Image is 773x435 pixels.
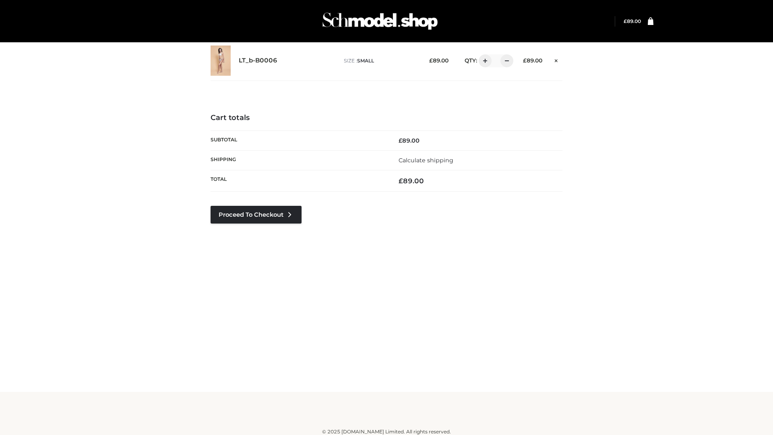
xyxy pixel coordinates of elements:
div: QTY: [457,54,511,67]
p: size : [344,57,417,64]
span: £ [429,57,433,64]
span: £ [399,177,403,185]
a: Proceed to Checkout [211,206,302,224]
th: Subtotal [211,130,386,150]
span: SMALL [357,58,374,64]
bdi: 89.00 [523,57,542,64]
h4: Cart totals [211,114,562,122]
bdi: 89.00 [429,57,449,64]
th: Shipping [211,150,386,170]
a: Calculate shipping [399,157,453,164]
a: Remove this item [550,54,562,65]
span: £ [624,18,627,24]
span: £ [399,137,402,144]
th: Total [211,170,386,192]
a: £89.00 [624,18,641,24]
bdi: 89.00 [399,137,420,144]
img: Schmodel Admin 964 [320,5,440,37]
bdi: 89.00 [399,177,424,185]
span: £ [523,57,527,64]
a: LT_b-B0006 [239,57,277,64]
bdi: 89.00 [624,18,641,24]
